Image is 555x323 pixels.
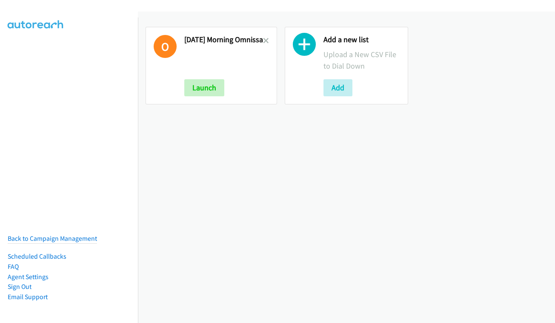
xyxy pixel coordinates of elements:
[154,35,177,58] h1: O
[323,49,401,72] p: Upload a New CSV File to Dial Down
[8,283,31,291] a: Sign Out
[8,234,97,242] a: Back to Campaign Management
[8,273,49,281] a: Agent Settings
[184,79,224,96] button: Launch
[8,262,19,271] a: FAQ
[323,79,352,96] button: Add
[8,252,66,260] a: Scheduled Callbacks
[184,35,263,45] h2: [DATE] Morning Omnissa
[8,293,48,301] a: Email Support
[323,35,401,45] h2: Add a new list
